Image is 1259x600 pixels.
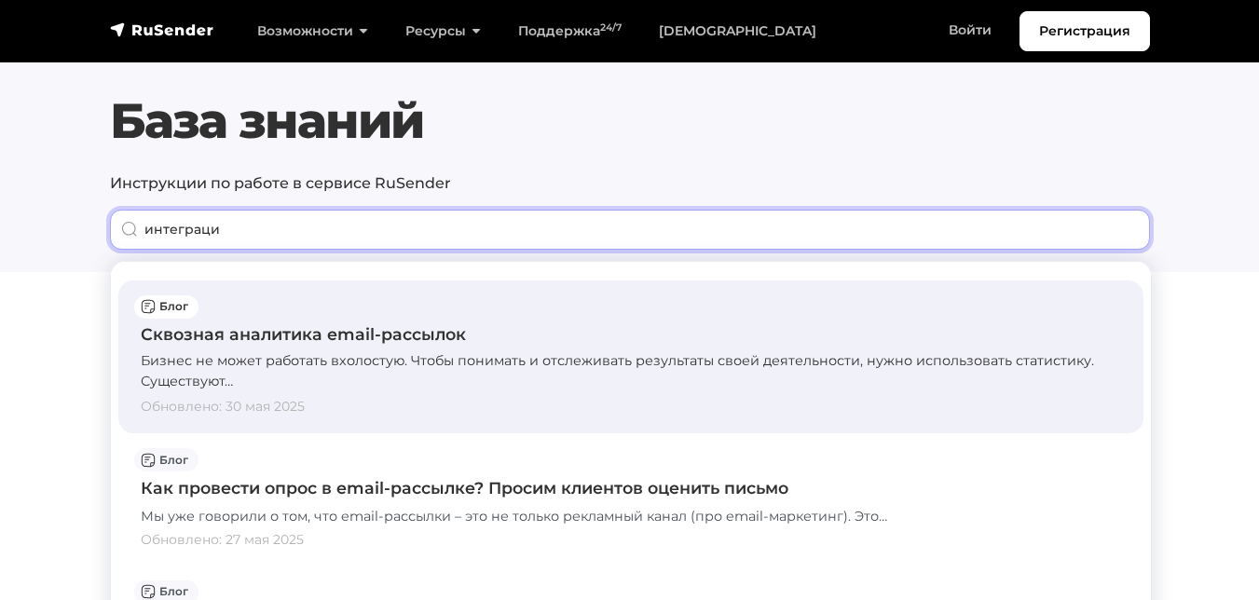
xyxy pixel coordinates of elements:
div: Обновлено: 27 мая 2025 [141,530,1121,550]
a: [DEMOGRAPHIC_DATA] [640,12,835,50]
div: Мы уже говорили о том, что email-рассылки – это не только рекламный канал (про email-маркетинг). ... [141,507,1121,527]
img: Поиск [121,221,138,238]
div: Бизнес не может работать вхолостую. Чтобы понимать и отслеживать результаты своей деятельности, н... [141,351,1121,391]
a: Возможности [239,12,387,50]
div: Обновлено: 30 мая 2025 [141,397,1121,416]
div: Как провести опрос в email-рассылке? Просим клиентов оценить письмо [141,476,1121,500]
p: Инструкции по работе в сервисе RuSender [110,172,1150,195]
a: Поддержка24/7 [499,12,640,50]
sup: 24/7 [600,21,622,34]
img: RuSender [110,20,214,39]
a: Ресурсы [387,12,499,50]
div: Сквозная аналитика email-рассылок [141,322,1121,347]
input: When autocomplete results are available use up and down arrows to review and enter to go to the d... [110,210,1150,250]
h1: База знаний [110,92,1150,150]
a: Регистрация [1020,11,1150,51]
a: Войти [930,11,1010,49]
